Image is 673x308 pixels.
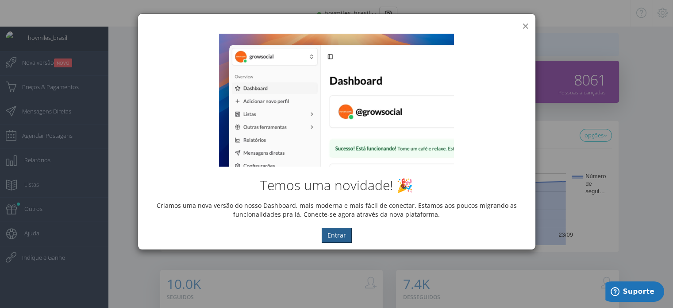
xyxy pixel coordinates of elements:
[605,281,664,304] iframe: Abre um widget para que você possa encontrar mais informações
[145,201,529,219] p: Criamos uma nova versão do nosso Dashboard, mais moderna e mais fácil de conectar. Estamos aos po...
[322,228,352,243] button: Entrar
[522,20,529,32] button: ×
[219,34,454,167] img: New Dashboard
[145,178,529,192] h2: Temos uma novidade! 🎉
